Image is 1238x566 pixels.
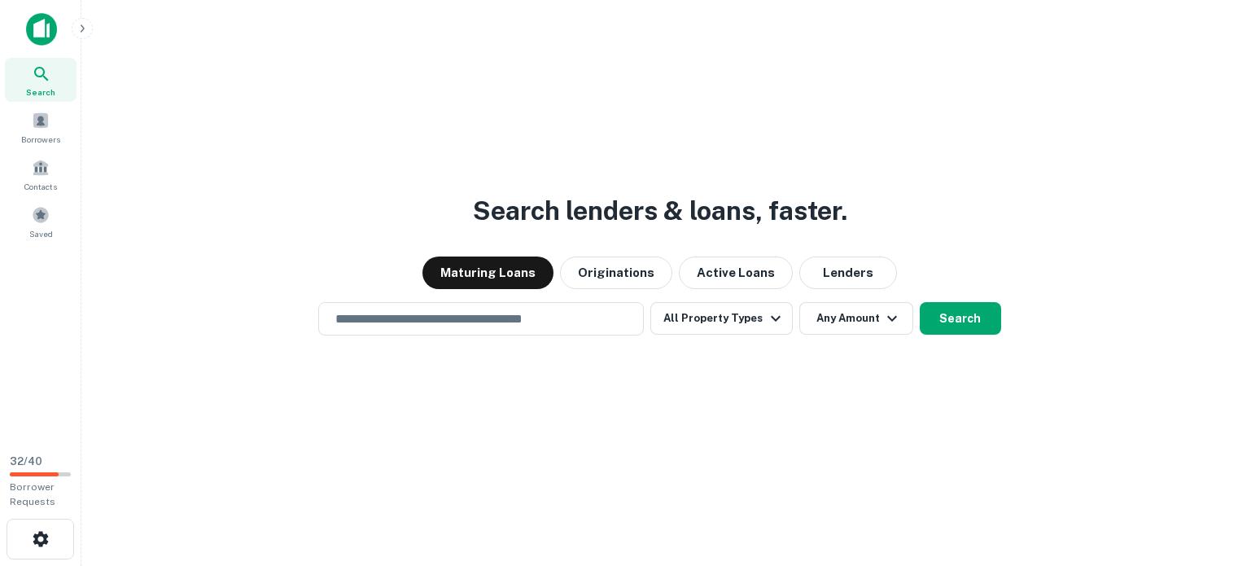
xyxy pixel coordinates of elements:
a: Borrowers [5,105,77,149]
span: Saved [29,227,53,240]
iframe: Chat Widget [1157,384,1238,462]
span: Contacts [24,180,57,193]
button: Lenders [799,257,897,289]
button: Maturing Loans [422,257,553,289]
span: Borrower Requests [10,481,55,507]
img: capitalize-icon.png [26,13,57,46]
a: Saved [5,200,77,244]
h3: Search lenders & loans, faster. [473,191,847,230]
a: Search [5,58,77,102]
button: All Property Types [650,302,792,335]
button: Any Amount [799,302,913,335]
span: 32 / 40 [10,455,42,467]
span: Borrowers [21,133,60,146]
button: Originations [560,257,672,289]
button: Active Loans [679,257,793,289]
span: Search [26,86,55,99]
a: Contacts [5,152,77,196]
button: Search [920,302,1001,335]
